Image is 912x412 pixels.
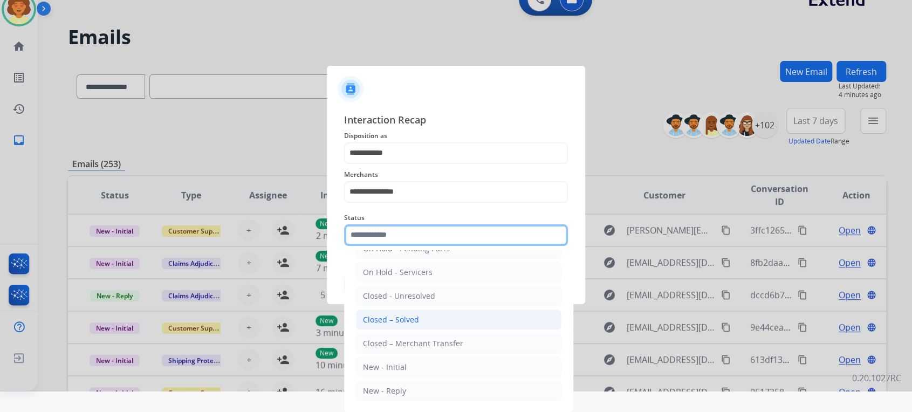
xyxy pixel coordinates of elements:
div: Closed – Merchant Transfer [363,338,463,349]
p: 0.20.1027RC [852,372,901,384]
img: contactIcon [338,76,364,102]
div: New - Initial [363,362,407,373]
span: Interaction Recap [344,112,568,129]
div: Closed – Solved [363,314,419,325]
span: Merchants [344,168,568,181]
span: Disposition as [344,129,568,142]
div: Closed - Unresolved [363,291,435,301]
div: On Hold - Servicers [363,267,433,278]
div: New - Reply [363,386,406,396]
span: Status [344,211,568,224]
